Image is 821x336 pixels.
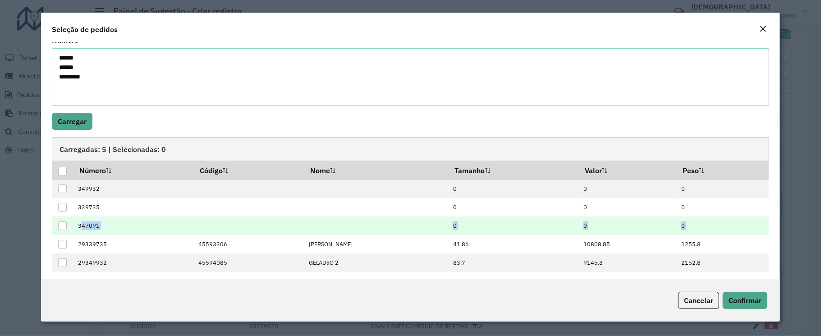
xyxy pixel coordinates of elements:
[579,161,677,180] th: Valor
[449,161,579,180] th: Tamanho
[52,137,769,161] div: Carregadas: 5 | Selecionadas: 0
[579,198,677,216] td: 0
[449,198,579,216] td: 0
[193,253,304,272] td: 45594085
[677,216,769,235] td: 0
[73,198,193,216] td: 339735
[579,253,677,272] td: 9145.8
[677,198,769,216] td: 0
[193,235,304,253] td: 45593306
[193,161,304,180] th: Código
[759,25,766,32] em: Fechar
[579,180,677,198] td: 0
[73,235,193,253] td: 29339735
[304,235,449,253] td: [PERSON_NAME]
[677,253,769,272] td: 2152.8
[757,23,769,35] button: Close
[684,296,713,305] span: Cancelar
[73,180,193,198] td: 349932
[723,292,767,309] button: Confirmar
[449,235,579,253] td: 41.86
[304,253,449,272] td: GELADaO 2
[579,235,677,253] td: 10808.85
[73,216,193,235] td: 347091
[52,24,118,35] h4: Seleção de pedidos
[729,296,761,305] span: Confirmar
[73,253,193,272] td: 29349932
[73,161,193,180] th: Número
[52,113,92,130] button: Carregar
[677,180,769,198] td: 0
[579,216,677,235] td: 0
[449,253,579,272] td: 83.7
[678,292,719,309] button: Cancelar
[449,180,579,198] td: 0
[677,235,769,253] td: 1255.8
[304,161,449,180] th: Nome
[677,161,769,180] th: Peso
[449,216,579,235] td: 0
